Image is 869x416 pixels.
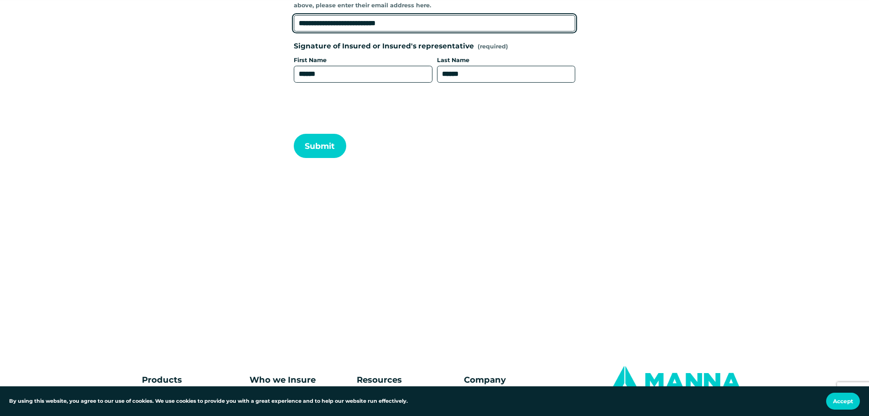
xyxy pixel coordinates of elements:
[294,56,432,66] div: First Name
[437,56,576,66] div: Last Name
[305,141,335,151] span: Submit
[833,398,853,405] span: Accept
[478,44,508,50] span: (required)
[142,373,217,386] p: Products
[357,373,459,386] p: Resources
[464,373,566,386] p: Company
[294,134,346,158] button: SubmitSubmit
[250,373,352,386] p: Who we Insure
[294,41,474,52] span: Signature of Insured or Insured's representative
[826,393,860,410] button: Accept
[9,397,408,405] p: By using this website, you agree to our use of cookies. We use cookies to provide you with a grea...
